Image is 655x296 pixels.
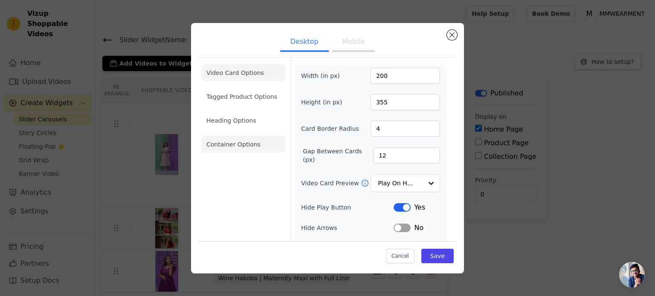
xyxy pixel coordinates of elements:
button: Mobile [332,33,375,52]
button: Save [421,249,454,263]
span: No [414,223,423,233]
li: Heading Options [201,112,285,129]
label: Card Border Radius [301,124,359,133]
button: Cancel [386,249,414,263]
label: Height (in px) [301,98,348,106]
button: Desktop [280,33,329,52]
li: Tagged Product Options [201,88,285,105]
li: Video Card Options [201,64,285,81]
label: Hide Play Button [301,203,394,212]
label: Width (in px) [301,72,348,80]
span: Yes [414,202,425,213]
label: Hide Arrows [301,224,394,232]
a: Open chat [619,262,645,287]
label: Gap Between Cards (px) [303,147,373,164]
label: Video Card Preview [301,179,360,187]
button: Close modal [447,30,457,40]
li: Container Options [201,136,285,153]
